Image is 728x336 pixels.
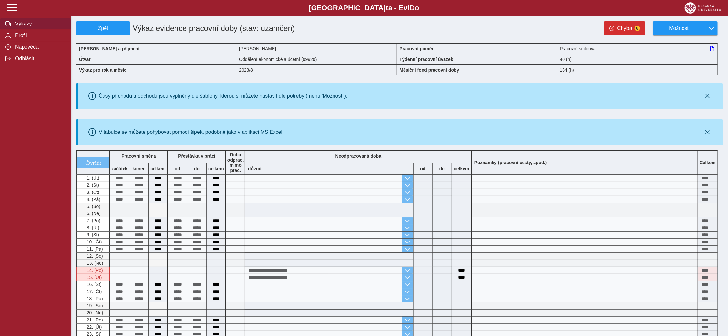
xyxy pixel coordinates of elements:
button: Zpět [76,21,130,35]
span: 11. (Pá) [85,246,103,252]
span: Odhlásit [13,56,65,62]
span: 4. (Pá) [85,197,100,202]
span: 10. (Čt) [85,239,102,244]
img: logo_web_su.png [685,2,721,14]
button: Chyba6 [604,21,645,35]
b: od [168,166,187,171]
b: Celkem [700,160,716,165]
div: Pracovní smlouva [557,43,718,54]
b: konec [129,166,148,171]
div: Dovolená není vykázaná v systému Magion! [76,267,110,274]
span: 7. (Po) [85,218,100,223]
span: o [415,4,419,12]
b: Útvar [79,57,91,62]
span: 5. (So) [85,204,100,209]
div: 2023/8 [236,64,397,75]
span: Chyba [617,25,632,31]
b: důvod [248,166,262,171]
b: celkem [149,166,167,171]
button: Možnosti [653,21,705,35]
div: [PERSON_NAME] [236,43,397,54]
span: 3. (Čt) [85,190,99,195]
span: vrátit [90,160,101,165]
span: 12. (So) [85,253,103,259]
button: vrátit [77,157,109,168]
span: Výkazy [13,21,65,27]
span: Profil [13,33,65,38]
span: 6 [635,26,640,31]
b: od [414,166,432,171]
b: Poznámky (pracovní cesty, apod.) [472,160,550,165]
b: [PERSON_NAME] a příjmení [79,46,139,51]
div: V tabulce se můžete pohybovat pomocí šipek, podobně jako v aplikaci MS Excel. [99,129,284,135]
span: 22. (Út) [85,324,102,330]
b: celkem [207,166,225,171]
div: Časy příchodu a odchodu jsou vyplněny dle šablony, kterou si můžete nastavit dle potřeby (menu 'M... [99,93,348,99]
span: 8. (Út) [85,225,99,230]
span: 18. (Pá) [85,296,103,301]
span: 20. (Ne) [85,310,103,315]
b: Pracovní směna [121,153,156,159]
span: Nápověda [13,44,65,50]
b: Doba odprac. mimo prac. [227,152,244,173]
span: 6. (Ne) [85,211,101,216]
span: 13. (Ne) [85,261,103,266]
b: Výkaz pro rok a měsíc [79,67,126,73]
b: Neodpracovaná doba [335,153,381,159]
b: začátek [110,166,129,171]
b: [GEOGRAPHIC_DATA] a - Evi [19,4,709,12]
span: 2. (St) [85,183,99,188]
div: Dovolená není vykázaná v systému Magion! [76,274,110,281]
span: t [386,4,388,12]
span: D [410,4,415,12]
h1: Výkaz evidence pracovní doby (stav: uzamčen) [130,21,345,35]
span: 9. (St) [85,232,99,237]
span: Zpět [79,25,127,31]
span: 14. (Po) [85,268,103,273]
span: 21. (Po) [85,317,103,322]
b: do [433,166,452,171]
span: Možnosti [659,25,700,31]
span: 16. (St) [85,282,102,287]
b: Pracovní poměr [400,46,434,51]
b: Měsíční fond pracovní doby [400,67,459,73]
div: 40 (h) [557,54,718,64]
span: 15. (Út) [85,275,102,280]
b: do [187,166,206,171]
b: Týdenní pracovní úvazek [400,57,454,62]
div: Oddělení ekonomické a účetní (09920) [236,54,397,64]
b: celkem [452,166,471,171]
b: Přestávka v práci [178,153,215,159]
span: 19. (So) [85,303,103,308]
div: 184 (h) [557,64,718,75]
span: 17. (Čt) [85,289,102,294]
span: 1. (Út) [85,175,99,181]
